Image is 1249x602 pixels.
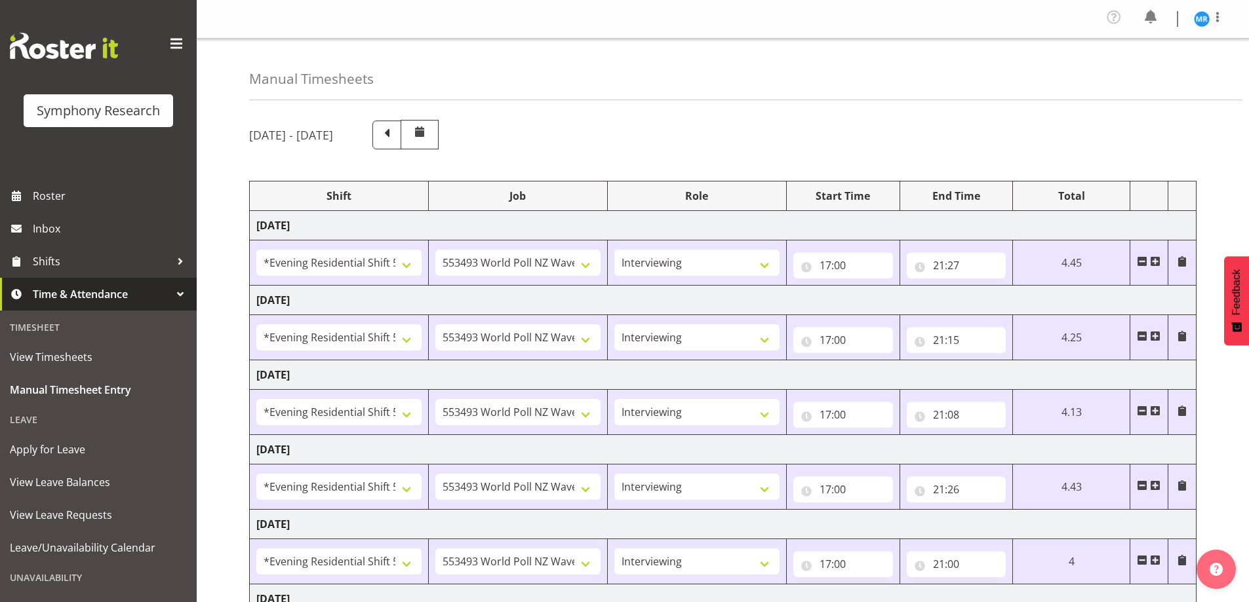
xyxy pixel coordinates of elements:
span: Leave/Unavailability Calendar [10,538,187,557]
td: [DATE] [250,510,1197,539]
span: Shifts [33,252,170,271]
div: Symphony Research [37,101,160,121]
a: View Leave Requests [3,499,193,531]
a: Apply for Leave [3,433,193,466]
a: Manual Timesheet Entry [3,373,193,406]
td: 4.45 [1013,240,1130,286]
a: Leave/Unavailability Calendar [3,531,193,564]
td: 4.43 [1013,464,1130,510]
td: [DATE] [250,286,1197,315]
td: 4.25 [1013,315,1130,360]
span: Apply for Leave [10,440,187,459]
div: Total [1020,188,1123,204]
img: Rosterit website logo [10,33,118,59]
button: Feedback - Show survey [1224,256,1249,345]
span: View Leave Balances [10,472,187,492]
span: View Leave Requests [10,505,187,525]
td: [DATE] [250,435,1197,464]
input: Click to select... [793,327,893,353]
h4: Manual Timesheets [249,71,374,86]
span: Feedback [1231,269,1242,315]
span: Roster [33,186,190,206]
input: Click to select... [907,551,1006,577]
div: Job [435,188,601,204]
input: Click to select... [793,402,893,428]
input: Click to select... [907,327,1006,353]
span: Inbox [33,219,190,238]
input: Click to select... [907,476,1006,502]
span: Time & Attendance [33,284,170,304]
div: Shift [256,188,422,204]
div: Role [614,188,780,204]
div: Timesheet [3,314,193,341]
input: Click to select... [907,402,1006,428]
a: View Leave Balances [3,466,193,499]
td: 4.13 [1013,390,1130,435]
img: michael-robinson11856.jpg [1194,11,1210,27]
div: Start Time [793,188,893,204]
a: View Timesheets [3,341,193,373]
h5: [DATE] - [DATE] [249,128,333,142]
div: End Time [907,188,1006,204]
span: View Timesheets [10,347,187,367]
img: help-xxl-2.png [1210,563,1223,576]
input: Click to select... [793,476,893,502]
input: Click to select... [793,551,893,577]
input: Click to select... [793,252,893,278]
input: Click to select... [907,252,1006,278]
div: Leave [3,406,193,433]
td: [DATE] [250,211,1197,240]
td: 4 [1013,539,1130,584]
div: Unavailability [3,564,193,591]
span: Manual Timesheet Entry [10,380,187,400]
td: [DATE] [250,360,1197,390]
